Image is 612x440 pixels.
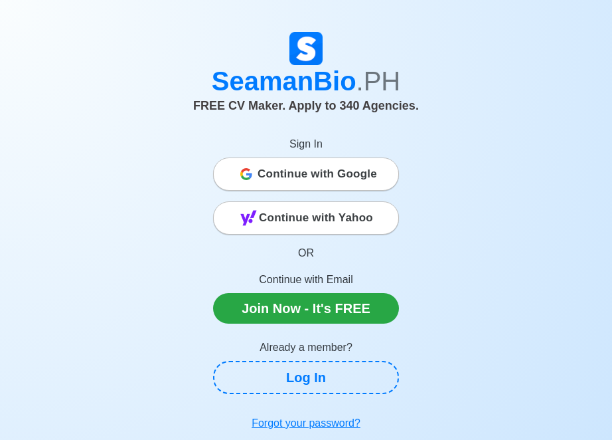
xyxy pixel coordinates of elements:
p: OR [213,245,399,261]
h1: SeamanBio [77,65,535,97]
a: Forgot your password? [213,410,399,437]
span: Continue with Yahoo [259,205,373,231]
img: Logo [289,32,323,65]
a: Log In [213,361,399,394]
u: Forgot your password? [252,417,360,429]
p: Already a member? [213,340,399,356]
a: Join Now - It's FREE [213,293,399,324]
button: Continue with Google [213,158,399,191]
span: FREE CV Maker. Apply to 340 Agencies. [193,99,419,112]
p: Continue with Email [213,272,399,288]
button: Continue with Yahoo [213,201,399,235]
p: Sign In [213,136,399,152]
span: .PH [356,66,401,96]
span: Continue with Google [258,161,377,187]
